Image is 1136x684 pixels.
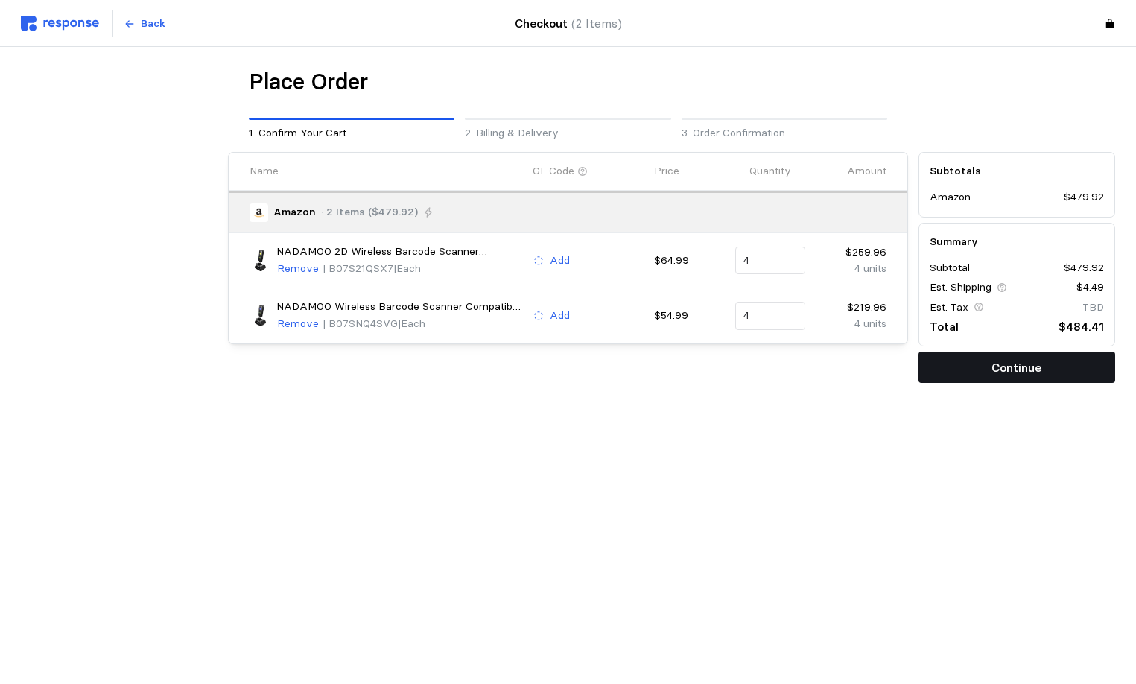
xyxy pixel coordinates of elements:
img: 61R8X2SrKIL.__AC_SX300_SY300_QL70_FMwebp_.jpg [250,305,271,326]
p: Quantity [749,163,791,180]
button: Continue [918,352,1115,383]
p: $484.41 [1059,317,1104,336]
h4: Checkout [515,14,622,33]
p: Est. Shipping [930,279,991,296]
p: Name [250,163,279,180]
span: | B07SNQ4SVG [323,317,398,330]
h5: Summary [930,234,1104,250]
p: Add [550,253,570,269]
button: Add [533,252,571,270]
p: Amazon [273,204,316,221]
p: Price [654,163,679,180]
h5: Subtotals [930,163,1104,179]
p: 4 units [816,261,886,277]
span: (2 Items) [571,16,622,31]
p: Amount [847,163,886,180]
span: | Each [398,317,425,330]
p: Remove [277,261,319,277]
input: Qty [743,247,797,274]
p: Remove [277,316,319,332]
p: $4.49 [1076,279,1104,296]
p: $479.92 [1064,189,1104,206]
p: NADAMOO 2D Wireless Barcode Scanner Compatible with Bluetooth, Portable USB 1D 2D QR Code Scanner... [276,244,522,260]
span: | Each [393,262,421,275]
p: 4 units [816,316,886,332]
h1: Place Order [249,68,368,97]
p: Subtotal [930,260,970,276]
p: Amazon [930,189,971,206]
span: | B07S21QSX7 [323,262,393,275]
p: 1. Confirm Your Cart [249,125,454,142]
img: 612M7PgNXNL._AC_SX466_.jpg [250,250,271,271]
img: svg%3e [21,16,99,31]
p: $259.96 [816,244,886,261]
button: Back [115,10,174,38]
p: TBD [1082,300,1104,316]
p: Continue [991,358,1041,377]
button: Add [533,307,571,325]
p: 2. Billing & Delivery [465,125,670,142]
p: $219.96 [816,300,886,316]
p: Total [930,317,959,336]
p: NADAMOO Wireless Barcode Scanner Compatible with Bluetooth, with Charging Dock, Portable USB 1D B... [276,299,522,315]
p: $64.99 [654,253,725,269]
button: Remove [276,315,320,333]
input: Qty [743,303,797,329]
p: Back [141,16,165,32]
p: $479.92 [1064,260,1104,276]
p: $54.99 [654,308,725,324]
p: Add [550,308,570,324]
p: Est. Tax [930,300,968,316]
p: GL Code [533,163,574,180]
p: · 2 Items ($479.92) [321,204,418,221]
button: Remove [276,260,320,278]
p: 3. Order Confirmation [682,125,887,142]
